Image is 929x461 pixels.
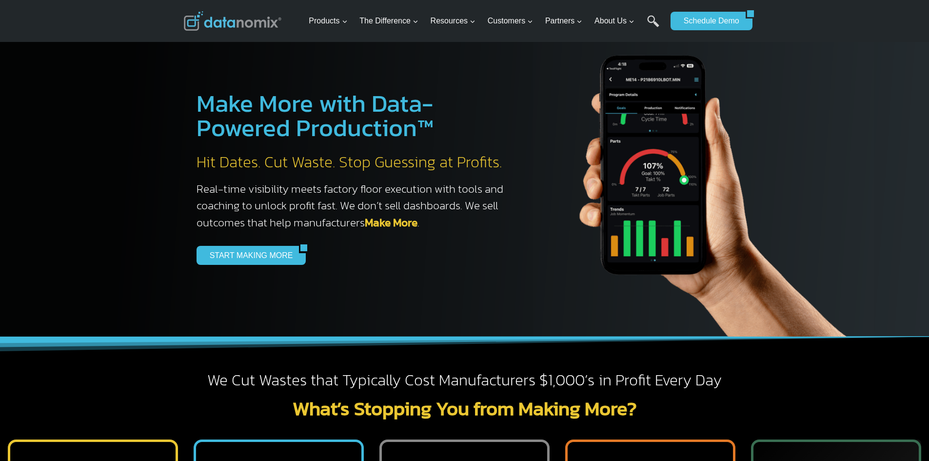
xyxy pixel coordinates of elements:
[184,11,281,31] img: Datanomix
[197,152,514,173] h2: Hit Dates. Cut Waste. Stop Guessing at Profits.
[594,15,634,27] span: About Us
[197,91,514,140] h1: Make More with Data-Powered Production™
[647,15,659,37] a: Search
[309,15,347,27] span: Products
[184,370,746,391] h2: We Cut Wastes that Typically Cost Manufacturers $1,000’s in Profit Every Day
[197,180,514,231] h3: Real-time visibility meets factory floor execution with tools and coaching to unlock profit fast....
[545,15,582,27] span: Partners
[431,15,475,27] span: Resources
[671,12,746,30] a: Schedule Demo
[5,288,161,456] iframe: Popup CTA
[365,214,417,231] a: Make More
[533,20,874,337] img: The Datanoix Mobile App available on Android and iOS Devices
[197,246,299,264] a: START MAKING MORE
[184,399,746,418] h2: What’s Stopping You from Making More?
[359,15,418,27] span: The Difference
[488,15,533,27] span: Customers
[305,5,666,37] nav: Primary Navigation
